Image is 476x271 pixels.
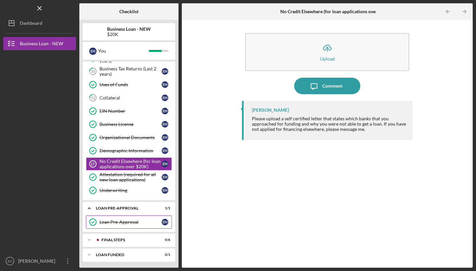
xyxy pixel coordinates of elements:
div: Loan Pre-Approval [99,219,162,225]
tspan: 17 [91,162,95,166]
div: Underwriting [99,188,162,193]
b: Business Loan - NEW [107,26,151,32]
button: Dashboard [3,17,76,30]
div: LOAN FUNDED [96,253,154,257]
div: Collateral [99,95,162,100]
div: E H [162,174,168,180]
tspan: 12 [91,96,95,100]
div: [PERSON_NAME] [252,107,289,113]
div: EIN Number [99,108,162,114]
a: Uses of FundsEH [86,78,172,91]
button: EH[PERSON_NAME] [3,254,76,268]
div: Uses of Funds [99,82,162,87]
div: Business Tax Returns (Last 2 years) [99,66,162,77]
b: No Credit Elsewhere (for loan applications over $20K) [280,9,391,14]
div: No Credit Elsewhere (for loan applications over $20K) [99,159,162,169]
div: E H [162,161,168,167]
a: Organizational DocumentsEH [86,131,172,144]
div: Upload [320,56,335,61]
button: Upload [245,33,409,71]
div: E H [162,187,168,194]
div: E H [162,134,168,141]
div: 0 / 1 [158,253,170,257]
div: E H [162,108,168,114]
button: Business Loan - NEW [3,37,76,50]
div: Business License [99,122,162,127]
a: Business LicenseEH [86,118,172,131]
div: 1 / 1 [158,206,170,210]
div: E H [162,81,168,88]
div: E H [162,121,168,128]
a: UnderwritingEH [86,184,172,197]
a: Demographic InformationEH [86,144,172,157]
text: EH [8,259,12,263]
div: You [98,45,149,57]
div: E H [162,95,168,101]
a: EIN NumberEH [86,104,172,118]
div: Attestation (required for all new loan applications) [99,172,162,182]
a: 10Business Tax Returns (Last 2 years)EH [86,65,172,78]
a: Attestation (required for all new loan applications)EH [86,171,172,184]
div: Dashboard [20,17,42,31]
div: FINAL STEPS [101,238,154,242]
a: 12CollateralEH [86,91,172,104]
div: 0 / 6 [158,238,170,242]
a: 17No Credit Elsewhere (for loan applications over $20K)EH [86,157,172,171]
div: $20K [107,32,151,37]
div: Demographic Information [99,148,162,153]
button: Comment [294,78,360,94]
tspan: 10 [91,69,95,74]
div: [PERSON_NAME] [17,254,59,269]
div: Comment [322,78,342,94]
a: Loan Pre-ApprovalEH [86,215,172,229]
div: Organizational Documents [99,135,162,140]
b: Checklist [119,9,139,14]
div: LOAN PRE-APPROVAL [96,206,154,210]
div: E H [162,147,168,154]
div: Please upload a self certified letter that states which banks that you approached for funding and... [252,116,406,132]
div: Business Loan - NEW [20,37,63,52]
div: E H [89,48,97,55]
div: E H [162,68,168,75]
div: E H [162,219,168,225]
